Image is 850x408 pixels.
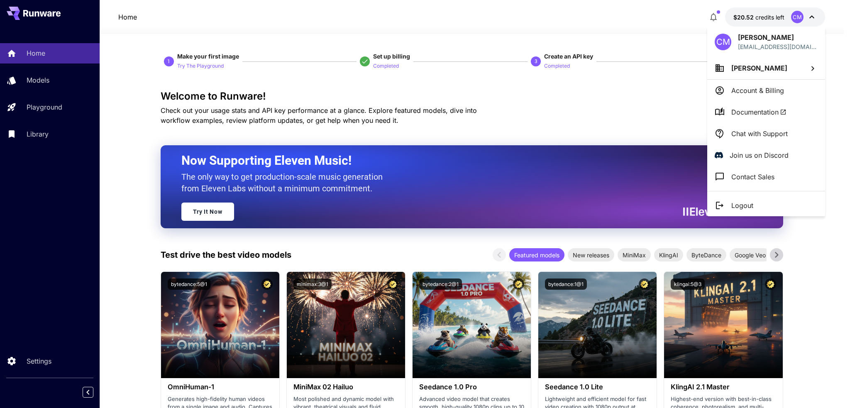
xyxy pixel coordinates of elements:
[731,129,788,139] p: Chat with Support
[707,57,825,79] button: [PERSON_NAME]
[731,86,784,95] p: Account & Billing
[731,172,774,182] p: Contact Sales
[738,42,818,51] p: [EMAIL_ADDRESS][DOMAIN_NAME]
[715,34,731,50] div: CM
[731,200,753,210] p: Logout
[731,64,787,72] span: [PERSON_NAME]
[738,32,818,42] p: [PERSON_NAME]
[738,42,818,51] div: cal@coditechnologies.io
[731,107,786,117] span: Documentation
[730,150,789,160] p: Join us on Discord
